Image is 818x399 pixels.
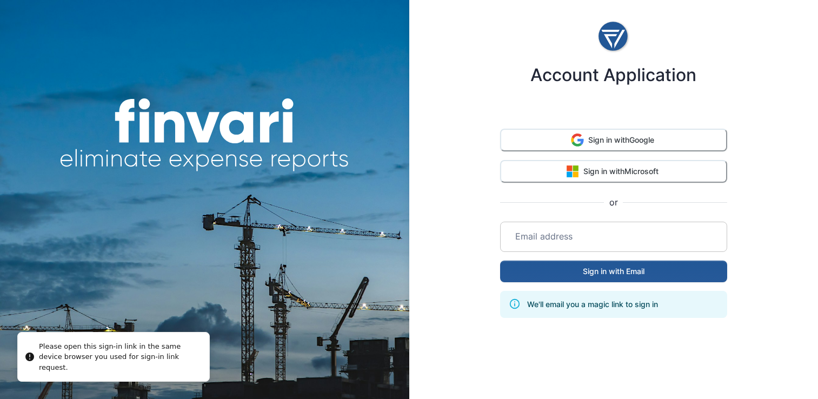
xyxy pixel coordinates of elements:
[530,65,696,85] h4: Account Application
[59,98,349,172] img: finvari headline
[500,261,727,282] button: Sign in with Email
[39,341,201,373] div: Please open this sign-in link in the same device browser you used for sign-in link request.
[604,196,623,209] span: or
[597,17,630,56] img: logo
[527,294,658,315] div: We'll email you a magic link to sign in
[500,160,727,183] button: Sign in withMicrosoft
[500,129,727,151] button: Sign in withGoogle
